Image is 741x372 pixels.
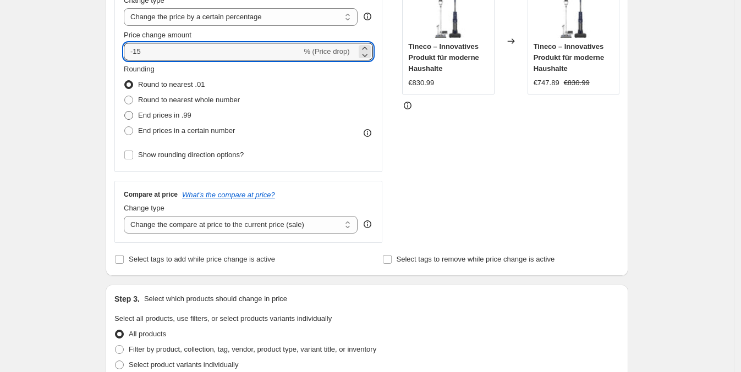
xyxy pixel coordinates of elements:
p: Select which products should change in price [144,293,287,304]
span: Select tags to remove while price change is active [397,255,555,263]
div: help [362,219,373,230]
span: Select tags to add while price change is active [129,255,275,263]
span: Select product variants individually [129,360,238,369]
span: Tineco – Innovatives Produkt für moderne Haushalte [534,42,605,73]
div: €747.89 [534,77,559,88]
span: Filter by product, collection, tag, vendor, product type, variant title, or inventory [129,345,376,353]
span: Show rounding direction options? [138,151,244,159]
span: Rounding [124,65,155,73]
span: Tineco – Innovatives Produkt für moderne Haushalte [408,42,479,73]
input: -15 [124,43,301,60]
strike: €830.99 [564,77,590,88]
span: % (Price drop) [304,47,349,55]
div: €830.99 [408,77,434,88]
span: End prices in a certain number [138,126,235,135]
span: Change type [124,204,164,212]
h2: Step 3. [114,293,140,304]
span: Select all products, use filters, or select products variants individually [114,314,332,323]
span: All products [129,330,166,338]
div: help [362,11,373,22]
span: Round to nearest .01 [138,80,205,88]
button: What's the compare at price? [182,191,275,199]
span: Round to nearest whole number [138,96,240,104]
span: End prices in .99 [138,111,191,119]
span: Price change amount [124,31,191,39]
h3: Compare at price [124,190,178,199]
